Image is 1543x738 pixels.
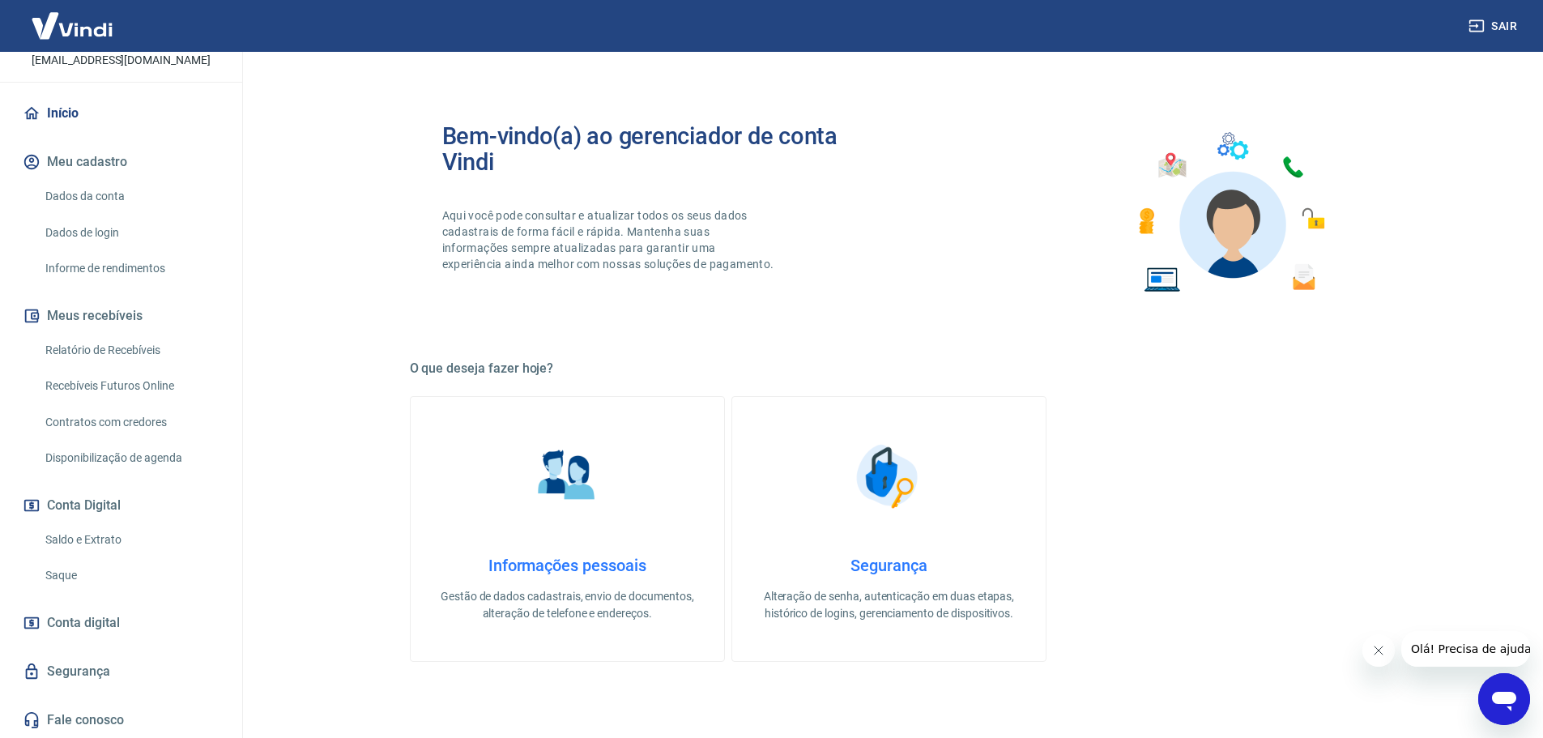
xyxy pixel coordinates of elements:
a: Início [19,96,223,131]
a: Relatório de Recebíveis [39,334,223,367]
p: Alteração de senha, autenticação em duas etapas, histórico de logins, gerenciamento de dispositivos. [758,588,1020,622]
p: [EMAIL_ADDRESS][DOMAIN_NAME] [32,52,211,69]
a: Contratos com credores [39,406,223,439]
iframe: Fechar mensagem [1362,634,1395,667]
a: Informe de rendimentos [39,252,223,285]
a: Saque [39,559,223,592]
a: Fale conosco [19,702,223,738]
a: Dados da conta [39,180,223,213]
a: SegurançaSegurançaAlteração de senha, autenticação em duas etapas, histórico de logins, gerenciam... [731,396,1046,662]
iframe: Botão para abrir a janela de mensagens [1478,673,1530,725]
p: Gestão de dados cadastrais, envio de documentos, alteração de telefone e endereços. [437,588,698,622]
button: Conta Digital [19,488,223,523]
a: Conta digital [19,605,223,641]
button: Meus recebíveis [19,298,223,334]
a: Disponibilização de agenda [39,442,223,475]
a: Informações pessoaisInformações pessoaisGestão de dados cadastrais, envio de documentos, alteraçã... [410,396,725,662]
img: Informações pessoais [526,436,607,517]
span: Conta digital [47,612,120,634]
a: Segurança [19,654,223,689]
a: Saldo e Extrato [39,523,223,557]
span: Olá! Precisa de ajuda? [10,11,136,24]
h2: Bem-vindo(a) ao gerenciador de conta Vindi [442,123,889,175]
a: Dados de login [39,216,223,250]
h5: O que deseja fazer hoje? [410,360,1369,377]
h4: Segurança [758,556,1020,575]
a: Recebíveis Futuros Online [39,369,223,403]
p: Aqui você pode consultar e atualizar todos os seus dados cadastrais de forma fácil e rápida. Mant... [442,207,778,272]
img: Imagem de um avatar masculino com diversos icones exemplificando as funcionalidades do gerenciado... [1124,123,1336,302]
button: Sair [1465,11,1524,41]
iframe: Mensagem da empresa [1401,631,1530,667]
button: Meu cadastro [19,144,223,180]
img: Vindi [19,1,125,50]
h4: Informações pessoais [437,556,698,575]
img: Segurança [848,436,929,517]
